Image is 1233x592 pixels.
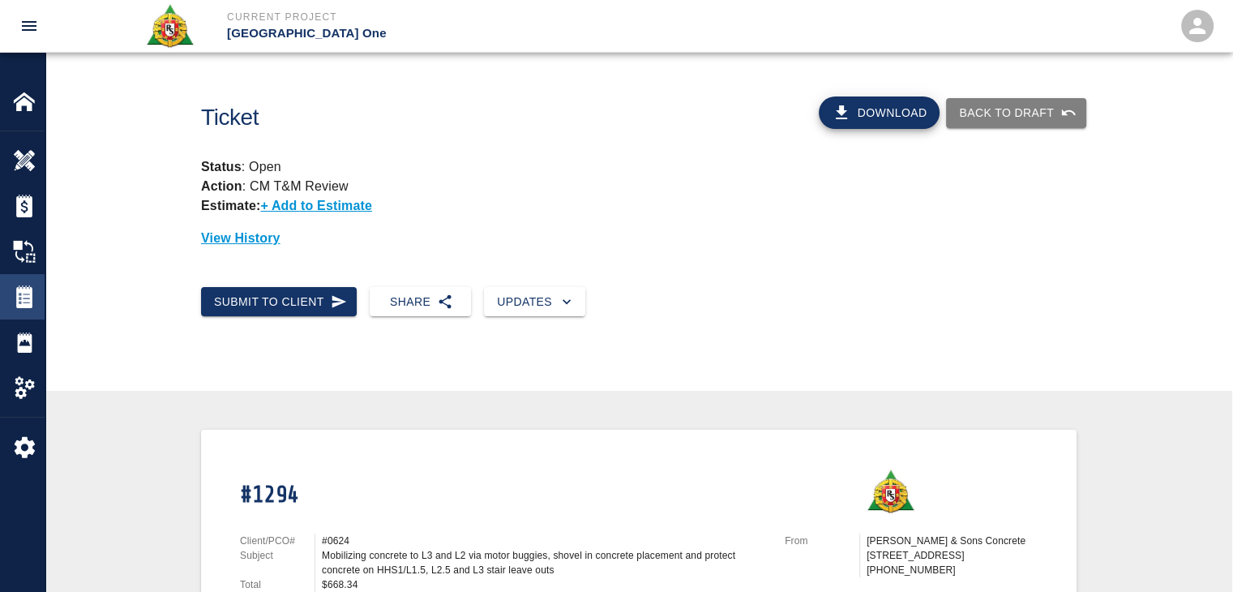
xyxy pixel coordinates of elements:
button: Back to Draft [946,98,1086,128]
p: : Open [201,157,1077,177]
p: Client/PCO# [240,534,315,548]
p: View History [201,229,1077,248]
p: : CM T&M Review [201,179,349,193]
img: Roger & Sons Concrete [866,469,915,514]
iframe: Chat Widget [1152,514,1233,592]
p: Current Project [227,10,704,24]
div: Mobilizing concrete to L3 and L2 via motor buggies, shovel in concrete placement and protect conc... [322,548,765,577]
p: [GEOGRAPHIC_DATA] One [227,24,704,43]
button: Updates [484,287,585,317]
strong: Estimate: [201,199,260,212]
button: Share [370,287,471,317]
p: From [785,534,859,548]
p: Subject [240,548,315,563]
p: [PERSON_NAME] & Sons Concrete [867,534,1038,548]
p: [PHONE_NUMBER] [867,563,1038,577]
div: #0624 [322,534,765,548]
button: Submit to Client [201,287,357,317]
button: Download [819,97,940,129]
img: Roger & Sons Concrete [145,3,195,49]
h1: Ticket [201,105,706,131]
strong: Status [201,160,242,174]
p: [STREET_ADDRESS] [867,548,1038,563]
button: open drawer [10,6,49,45]
p: + Add to Estimate [260,199,372,212]
strong: Action [201,179,242,193]
div: $668.34 [322,577,765,592]
h1: #1294 [240,482,765,510]
p: Total [240,577,315,592]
